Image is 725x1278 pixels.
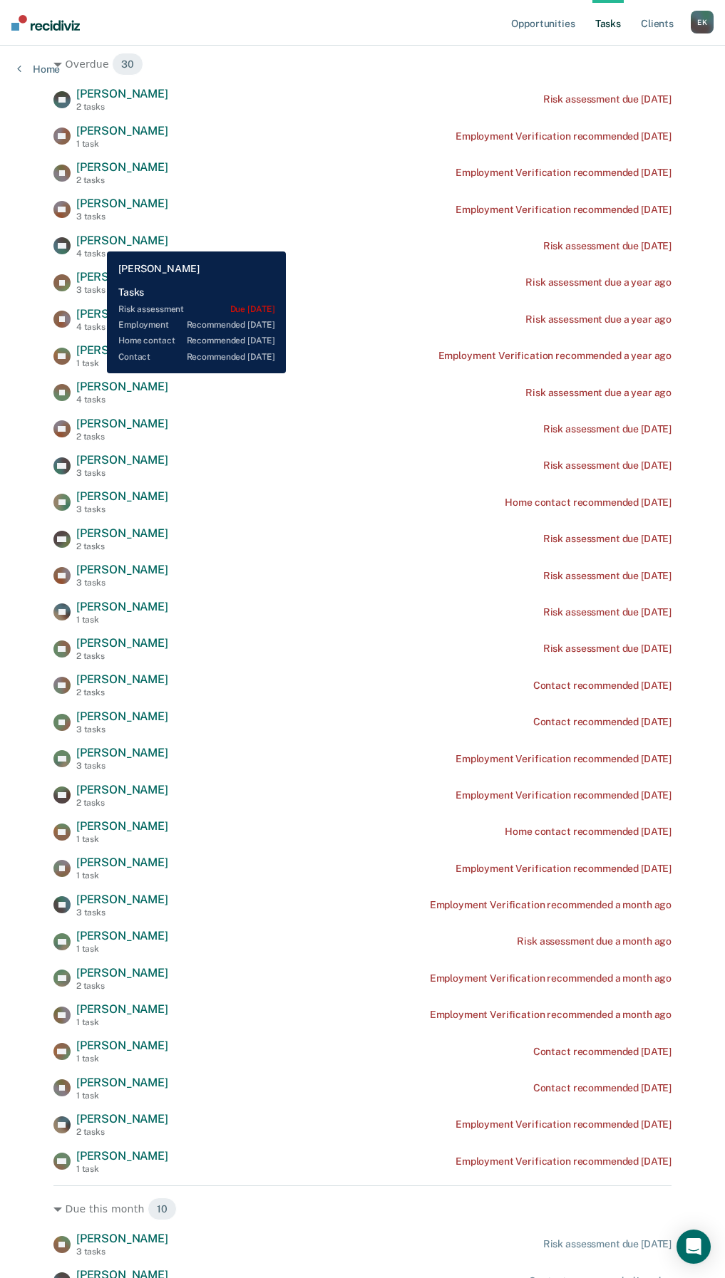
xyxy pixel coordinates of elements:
span: [PERSON_NAME] [76,966,168,980]
div: Employment Verification recommended [DATE] [456,167,672,179]
div: Risk assessment due [DATE] [543,1238,672,1250]
div: 1 task [76,1091,168,1101]
div: 2 tasks [76,651,168,661]
div: Employment Verification recommended [DATE] [456,1155,672,1168]
span: [PERSON_NAME] [76,160,168,174]
div: 1 task [76,871,168,880]
div: Contact recommended [DATE] [533,680,672,692]
div: 1 task [76,358,168,368]
div: 1 task [76,944,168,954]
span: [PERSON_NAME] [76,819,168,833]
div: 1 task [76,615,168,625]
div: 3 tasks [76,504,168,514]
div: Risk assessment due a year ago [525,387,672,399]
div: 4 tasks [76,395,168,405]
div: Risk assessment due [DATE] [543,643,672,655]
span: [PERSON_NAME] [76,270,168,284]
div: 4 tasks [76,249,168,259]
div: Employment Verification recommended a year ago [438,350,672,362]
div: 2 tasks [76,1127,168,1137]
span: [PERSON_NAME] [76,526,168,540]
span: [PERSON_NAME] [76,343,168,357]
div: Due this month 10 [53,1198,672,1220]
div: Employment Verification recommended [DATE] [456,863,672,875]
div: 2 tasks [76,175,168,185]
div: Employment Verification recommended [DATE] [456,789,672,801]
div: 2 tasks [76,687,168,697]
div: 1 task [76,139,168,149]
div: 3 tasks [76,761,168,771]
button: EK [691,11,714,33]
div: Risk assessment due [DATE] [543,240,672,252]
div: Employment Verification recommended [DATE] [456,753,672,765]
div: Risk assessment due [DATE] [543,93,672,105]
div: 3 tasks [76,1247,168,1257]
span: [PERSON_NAME] [76,636,168,650]
div: Contact recommended [DATE] [533,1046,672,1058]
div: 1 task [76,1164,168,1174]
div: 3 tasks [76,285,168,295]
div: Employment Verification recommended a month ago [430,1009,672,1021]
img: Recidiviz [11,15,80,31]
div: Employment Verification recommended a month ago [430,972,672,985]
div: 2 tasks [76,981,168,991]
div: Risk assessment due [DATE] [543,606,672,618]
span: [PERSON_NAME] [76,929,168,942]
span: [PERSON_NAME] [76,672,168,686]
div: 2 tasks [76,541,168,551]
div: Home contact recommended [DATE] [505,497,672,509]
span: [PERSON_NAME] [76,1112,168,1126]
div: 3 tasks [76,908,168,918]
div: Contact recommended [DATE] [533,1082,672,1094]
div: Risk assessment due a year ago [525,313,672,326]
div: Risk assessment due a year ago [525,276,672,289]
div: Employment Verification recommended a month ago [430,899,672,911]
span: [PERSON_NAME] [76,307,168,321]
div: E K [691,11,714,33]
a: Home [17,63,60,76]
div: Risk assessment due [DATE] [543,423,672,435]
div: 2 tasks [76,798,168,808]
span: [PERSON_NAME] [76,563,168,576]
div: Employment Verification recommended [DATE] [456,1118,672,1131]
span: 30 [112,53,143,76]
div: Home contact recommended [DATE] [505,826,672,838]
div: Employment Verification recommended [DATE] [456,204,672,216]
div: Employment Verification recommended [DATE] [456,130,672,142]
div: Risk assessment due a month ago [517,935,672,947]
span: [PERSON_NAME] [76,417,168,430]
span: [PERSON_NAME] [76,234,168,247]
span: [PERSON_NAME] [76,710,168,723]
div: Overdue 30 [53,53,672,76]
div: 1 task [76,834,168,844]
div: 3 tasks [76,212,168,222]
span: [PERSON_NAME] [76,1149,168,1163]
span: [PERSON_NAME] [76,124,168,137]
span: 10 [148,1198,177,1220]
div: Risk assessment due [DATE] [543,533,672,545]
div: Risk assessment due [DATE] [543,570,672,582]
span: [PERSON_NAME] [76,453,168,467]
div: Contact recommended [DATE] [533,716,672,728]
div: 3 tasks [76,578,168,588]
span: [PERSON_NAME] [76,856,168,869]
div: 2 tasks [76,102,168,112]
span: [PERSON_NAME] [76,600,168,613]
span: [PERSON_NAME] [76,1076,168,1089]
span: [PERSON_NAME] [76,893,168,906]
div: Risk assessment due [DATE] [543,459,672,472]
span: [PERSON_NAME] [76,783,168,796]
span: [PERSON_NAME] [76,1002,168,1016]
div: 4 tasks [76,322,168,332]
span: [PERSON_NAME] [76,746,168,759]
div: Open Intercom Messenger [677,1230,711,1264]
div: 2 tasks [76,432,168,442]
span: [PERSON_NAME] [76,380,168,393]
div: 1 task [76,1054,168,1064]
div: 3 tasks [76,468,168,478]
div: 1 task [76,1017,168,1027]
span: [PERSON_NAME] [76,489,168,503]
span: [PERSON_NAME] [76,197,168,210]
span: [PERSON_NAME] [76,87,168,100]
span: [PERSON_NAME] [76,1232,168,1245]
